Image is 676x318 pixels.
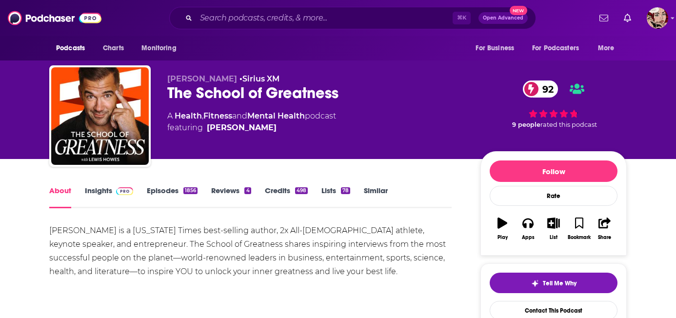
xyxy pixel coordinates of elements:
div: A podcast [167,110,336,134]
div: [PERSON_NAME] is a [US_STATE] Times best-selling author, 2x All-[DEMOGRAPHIC_DATA] athlete, keyno... [49,224,452,278]
div: Share [598,235,611,240]
span: For Podcasters [532,41,579,55]
a: Show notifications dropdown [620,10,635,26]
button: Apps [515,211,540,246]
button: tell me why sparkleTell Me Why [490,273,617,293]
div: List [550,235,557,240]
button: open menu [526,39,593,58]
button: open menu [469,39,526,58]
span: Tell Me Why [543,279,577,287]
a: Lewis Howes [207,122,277,134]
img: Podchaser - Follow, Share and Rate Podcasts [8,9,101,27]
a: Mental Health [247,111,305,120]
div: Play [497,235,508,240]
div: 4 [244,187,251,194]
a: Charts [97,39,130,58]
span: New [510,6,527,15]
a: InsightsPodchaser Pro [85,186,133,208]
div: 78 [341,187,350,194]
span: Open Advanced [483,16,523,20]
a: Similar [364,186,388,208]
a: 92 [523,80,558,98]
span: For Business [476,41,514,55]
img: Podchaser Pro [116,187,133,195]
span: and [232,111,247,120]
span: 92 [533,80,558,98]
button: Bookmark [566,211,592,246]
div: 92 9 peoplerated this podcast [480,74,627,135]
div: 498 [295,187,308,194]
button: Follow [490,160,617,182]
div: Bookmark [568,235,591,240]
button: open menu [49,39,98,58]
span: [PERSON_NAME] [167,74,237,83]
a: About [49,186,71,208]
a: Health [175,111,202,120]
button: open menu [591,39,627,58]
span: , [202,111,203,120]
img: tell me why sparkle [531,279,539,287]
img: User Profile [647,7,668,29]
a: Sirius XM [242,74,279,83]
div: Search podcasts, credits, & more... [169,7,536,29]
button: Show profile menu [647,7,668,29]
a: Credits498 [265,186,308,208]
span: Charts [103,41,124,55]
button: Share [592,211,617,246]
span: rated this podcast [540,121,597,128]
a: Show notifications dropdown [596,10,612,26]
div: Apps [522,235,535,240]
span: Logged in as NBM-Suzi [647,7,668,29]
button: open menu [135,39,189,58]
span: 9 people [512,121,540,128]
span: Podcasts [56,41,85,55]
a: Fitness [203,111,232,120]
span: Monitoring [141,41,176,55]
img: The School of Greatness [51,67,149,165]
button: List [541,211,566,246]
span: • [239,74,279,83]
a: Lists78 [321,186,350,208]
input: Search podcasts, credits, & more... [196,10,453,26]
button: Open AdvancedNew [478,12,528,24]
a: Episodes1856 [147,186,198,208]
span: featuring [167,122,336,134]
span: More [598,41,615,55]
div: 1856 [183,187,198,194]
span: ⌘ K [453,12,471,24]
button: Play [490,211,515,246]
div: Rate [490,186,617,206]
a: Reviews4 [211,186,251,208]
